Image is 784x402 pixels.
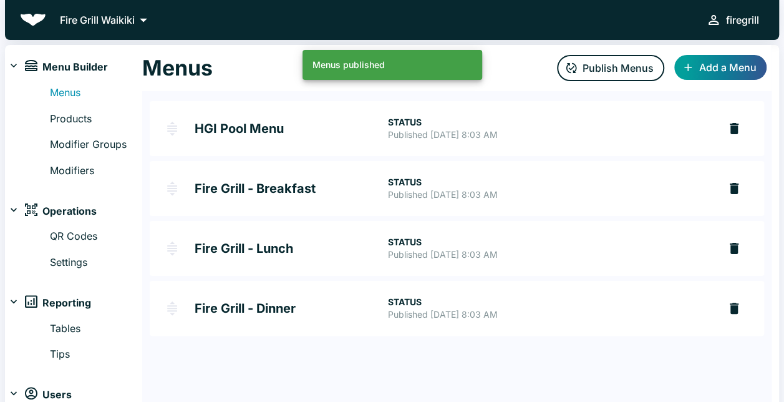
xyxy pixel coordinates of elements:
a: Tables [50,321,142,337]
img: drag-handle.svg [165,121,180,136]
h2: Fire Grill - Breakfast [195,182,387,195]
button: Publish Menus [557,55,664,81]
div: Fire Grill - Breakfast [150,161,764,216]
span: Operations [42,203,97,220]
button: delete Fire Grill - Lunch [719,233,749,263]
a: QR Codes [50,228,142,245]
a: Modifiers [50,163,142,179]
button: firegrill [701,7,764,32]
img: operations [25,203,37,216]
h2: HGI Pool Menu [195,122,387,135]
img: menu [25,60,37,71]
img: drag-handle.svg [165,241,180,256]
button: delete Fire Grill - Breakfast [719,174,749,203]
div: operationsOperations [5,199,142,223]
a: Menus [50,85,142,101]
a: Tips [50,346,142,363]
p: STATUS [387,116,709,129]
div: reportsReporting [5,291,142,316]
p: STATUS [387,176,709,189]
button: Add a Menu [674,55,767,80]
a: HGI Pool MenuSTATUSPublished [DATE] 8:03 AM [150,101,719,156]
h1: Menus [142,55,213,81]
span: Menu Builder [42,59,108,76]
button: Fire Grill Waikiki [56,11,156,29]
span: Reporting [42,295,91,311]
button: delete HGI Pool Menu [719,114,749,144]
img: Beluga [20,14,46,26]
p: STATUS [387,236,709,248]
div: HGI Pool Menu [150,101,764,156]
a: Fire Grill - BreakfastSTATUSPublished [DATE] 8:03 AM [150,161,719,216]
img: users [25,387,37,400]
p: Fire Grill Waikiki [60,12,135,27]
a: Settings [50,255,142,271]
div: Fire Grill - Lunch [150,221,764,276]
p: Published [DATE] 8:03 AM [387,308,709,321]
img: reports [25,295,37,308]
p: Published [DATE] 8:03 AM [387,189,709,201]
div: firegrill [726,11,759,29]
a: Modifier Groups [50,137,142,153]
img: drag-handle.svg [165,301,180,316]
button: delete Fire Grill - Dinner [719,293,749,323]
p: Published [DATE] 8:03 AM [387,248,709,261]
div: Fire Grill - Dinner [150,281,764,336]
img: drag-handle.svg [165,181,180,196]
a: Fire Grill - LunchSTATUSPublished [DATE] 8:03 AM [150,221,719,276]
a: Fire Grill - DinnerSTATUSPublished [DATE] 8:03 AM [150,281,719,336]
div: Menus published [312,54,385,76]
div: menuMenu Builder [5,55,142,80]
h2: Fire Grill - Lunch [195,242,387,255]
p: Published [DATE] 8:03 AM [387,129,709,141]
h2: Fire Grill - Dinner [195,302,387,315]
a: Products [50,111,142,127]
p: STATUS [387,296,709,308]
